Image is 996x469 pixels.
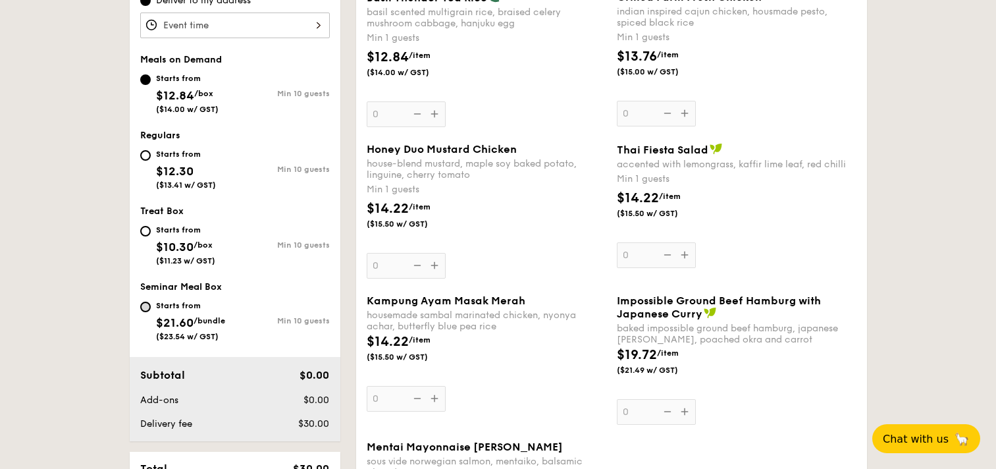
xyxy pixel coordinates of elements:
span: $14.22 [367,334,409,350]
input: Starts from$12.30($13.41 w/ GST)Min 10 guests [140,150,151,161]
span: ($14.00 w/ GST) [367,67,456,78]
img: icon-vegan.f8ff3823.svg [704,307,717,319]
span: Thai Fiesta Salad [617,144,708,156]
span: /item [409,51,431,60]
div: baked impossible ground beef hamburg, japanese [PERSON_NAME], poached okra and carrot [617,323,856,345]
span: /box [194,240,213,250]
span: $0.00 [303,395,329,406]
div: Min 10 guests [235,89,330,98]
span: /item [409,335,431,345]
span: $14.22 [617,190,659,206]
span: $19.72 [617,347,657,363]
span: ($15.50 w/ GST) [617,208,706,219]
span: /item [659,192,681,201]
span: Delivery fee [140,418,192,429]
span: ($23.54 w/ GST) [156,332,219,341]
span: ($21.49 w/ GST) [617,365,706,375]
span: ($15.50 w/ GST) [367,219,456,229]
span: $12.84 [156,88,194,103]
span: Honey Duo Mustard Chicken [367,143,517,155]
div: Starts from [156,300,225,311]
span: Meals on Demand [140,54,222,65]
span: $21.60 [156,316,194,330]
span: /item [657,50,679,59]
span: $12.84 [367,49,409,65]
div: Min 10 guests [235,165,330,174]
input: Starts from$10.30/box($11.23 w/ GST)Min 10 guests [140,226,151,236]
div: Min 1 guests [367,183,606,196]
div: housemade sambal marinated chicken, nyonya achar, butterfly blue pea rice [367,310,606,332]
span: $13.76 [617,49,657,65]
div: Min 10 guests [235,240,330,250]
span: Chat with us [883,433,949,445]
div: Starts from [156,225,215,235]
span: ($15.50 w/ GST) [367,352,456,362]
span: Impossible Ground Beef Hamburg with Japanese Curry [617,294,821,320]
div: indian inspired cajun chicken, housmade pesto, spiced black rice [617,6,856,28]
div: Min 1 guests [617,173,856,186]
span: Subtotal [140,369,185,381]
div: Min 10 guests [235,316,330,325]
button: Chat with us🦙 [872,424,980,453]
span: $30.00 [298,418,329,429]
img: icon-vegan.f8ff3823.svg [710,143,723,155]
span: Mentai Mayonnaise [PERSON_NAME] [367,441,563,453]
input: Starts from$21.60/bundle($23.54 w/ GST)Min 10 guests [140,302,151,312]
span: Regulars [140,130,180,141]
span: ($15.00 w/ GST) [617,67,706,77]
div: house-blend mustard, maple soy baked potato, linguine, cherry tomato [367,158,606,180]
div: accented with lemongrass, kaffir lime leaf, red chilli [617,159,856,170]
div: Min 1 guests [367,32,606,45]
span: Add-ons [140,395,178,406]
span: ($13.41 w/ GST) [156,180,216,190]
span: $10.30 [156,240,194,254]
div: Min 1 guests [617,31,856,44]
span: Kampung Ayam Masak Merah [367,294,525,307]
span: ($14.00 w/ GST) [156,105,219,114]
div: Starts from [156,149,216,159]
span: Seminar Meal Box [140,281,222,292]
div: Starts from [156,73,219,84]
span: $12.30 [156,164,194,179]
input: Starts from$12.84/box($14.00 w/ GST)Min 10 guests [140,74,151,85]
span: 🦙 [954,431,970,447]
span: Treat Box [140,206,184,217]
input: Event time [140,13,330,38]
span: $0.00 [300,369,329,381]
span: /item [657,348,679,358]
span: $14.22 [367,201,409,217]
span: ($11.23 w/ GST) [156,256,215,265]
span: /box [194,89,213,98]
span: /bundle [194,316,225,325]
span: /item [409,202,431,211]
div: basil scented multigrain rice, braised celery mushroom cabbage, hanjuku egg [367,7,606,29]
